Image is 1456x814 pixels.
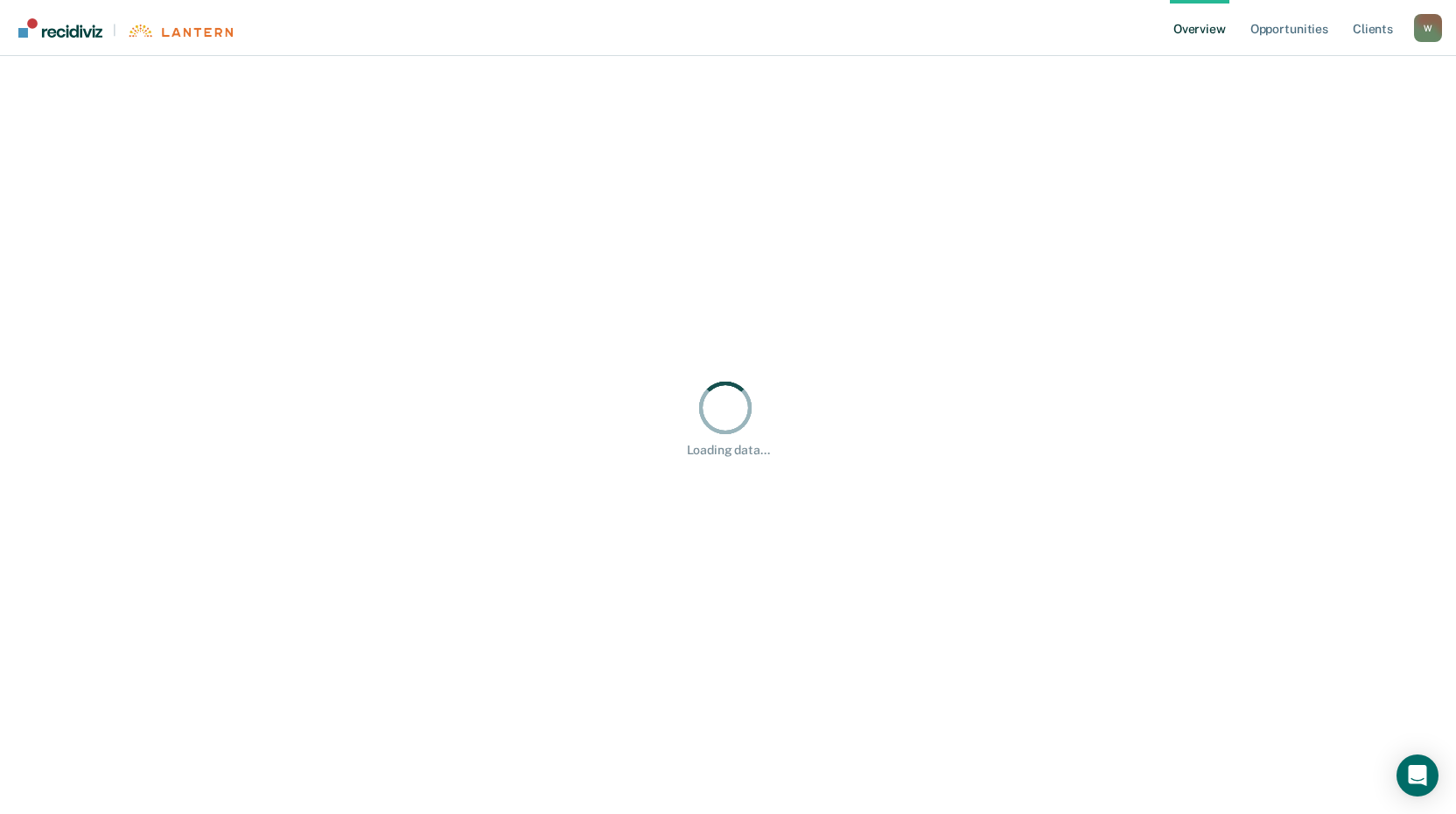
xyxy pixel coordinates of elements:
[1396,754,1438,796] div: Open Intercom Messenger
[687,443,770,458] div: Loading data...
[127,25,233,38] img: Lantern
[18,18,102,38] img: Recidiviz
[102,23,127,38] span: |
[1414,14,1442,42] div: W
[1414,14,1442,42] button: Profile dropdown button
